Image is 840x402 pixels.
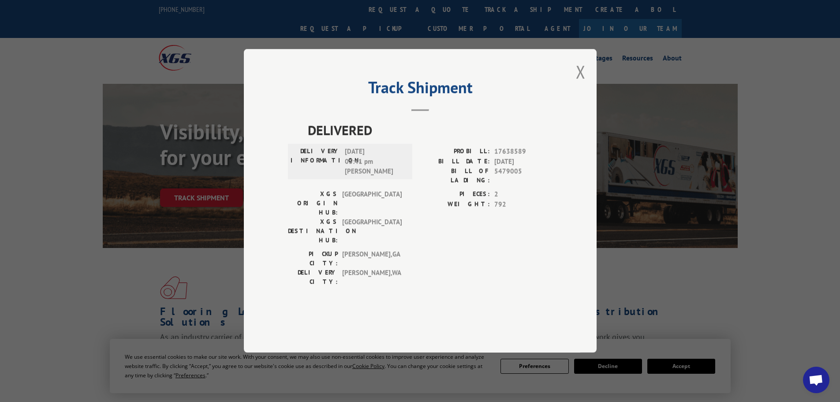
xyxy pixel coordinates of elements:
[342,268,402,287] span: [PERSON_NAME] , WA
[345,147,404,177] span: [DATE] 03:41 pm [PERSON_NAME]
[420,199,490,210] label: WEIGHT:
[308,120,553,140] span: DELIVERED
[288,268,338,287] label: DELIVERY CITY:
[494,190,553,200] span: 2
[420,147,490,157] label: PROBILL:
[288,190,338,218] label: XGS ORIGIN HUB:
[494,157,553,167] span: [DATE]
[420,167,490,185] label: BILL OF LADING:
[288,218,338,245] label: XGS DESTINATION HUB:
[291,147,340,177] label: DELIVERY INFORMATION:
[494,147,553,157] span: 17638589
[420,157,490,167] label: BILL DATE:
[494,199,553,210] span: 792
[342,190,402,218] span: [GEOGRAPHIC_DATA]
[420,190,490,200] label: PIECES:
[342,250,402,268] span: [PERSON_NAME] , GA
[494,167,553,185] span: 5479005
[288,250,338,268] label: PICKUP CITY:
[576,60,586,83] button: Close modal
[803,367,829,393] div: Open chat
[342,218,402,245] span: [GEOGRAPHIC_DATA]
[288,81,553,98] h2: Track Shipment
